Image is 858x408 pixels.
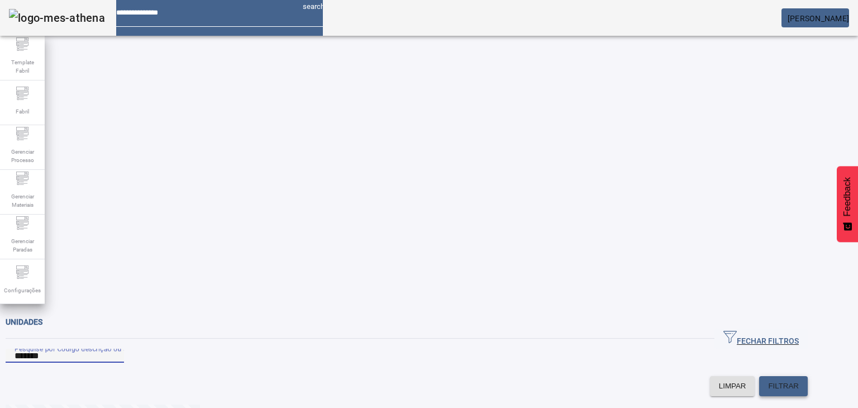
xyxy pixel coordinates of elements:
span: FILTRAR [768,381,799,392]
span: Fabril [12,104,32,119]
span: LIMPAR [719,381,746,392]
span: Template Fabril [6,55,39,78]
span: Configurações [1,283,44,298]
button: FILTRAR [759,376,808,396]
span: Gerenciar Materiais [6,189,39,212]
button: Feedback - Mostrar pesquisa [837,166,858,242]
img: logo-mes-athena [9,9,105,27]
span: Feedback [842,177,852,216]
span: FECHAR FILTROS [723,330,799,347]
button: LIMPAR [710,376,755,396]
mat-label: Pesquise por Código descrição ou sigla [15,344,139,352]
span: [PERSON_NAME] [788,14,849,23]
button: FECHAR FILTROS [714,329,808,349]
span: Unidades [6,317,42,326]
span: Gerenciar Processo [6,144,39,168]
span: Gerenciar Paradas [6,234,39,257]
